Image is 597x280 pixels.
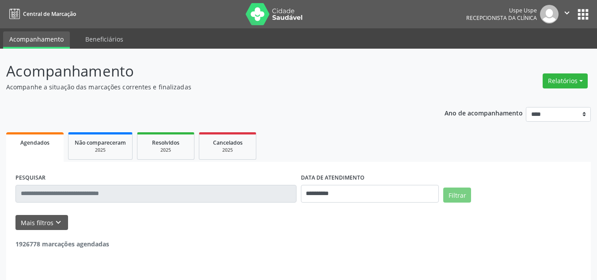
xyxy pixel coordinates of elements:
button: apps [575,7,591,22]
img: img [540,5,559,23]
strong: 1926778 marcações agendadas [15,240,109,248]
p: Acompanhamento [6,60,415,82]
div: 2025 [75,147,126,153]
p: Ano de acompanhamento [445,107,523,118]
a: Central de Marcação [6,7,76,21]
a: Acompanhamento [3,31,70,49]
p: Acompanhe a situação das marcações correntes e finalizadas [6,82,415,92]
button: Mais filtroskeyboard_arrow_down [15,215,68,230]
i:  [562,8,572,18]
button: Relatórios [543,73,588,88]
span: Recepcionista da clínica [466,14,537,22]
span: Resolvidos [152,139,179,146]
span: Não compareceram [75,139,126,146]
div: 2025 [144,147,188,153]
span: Cancelados [213,139,243,146]
label: PESQUISAR [15,171,46,185]
a: Beneficiários [79,31,129,47]
div: Uspe Uspe [466,7,537,14]
div: 2025 [205,147,250,153]
button:  [559,5,575,23]
span: Central de Marcação [23,10,76,18]
i: keyboard_arrow_down [53,218,63,227]
label: DATA DE ATENDIMENTO [301,171,365,185]
span: Agendados [20,139,49,146]
button: Filtrar [443,188,471,203]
